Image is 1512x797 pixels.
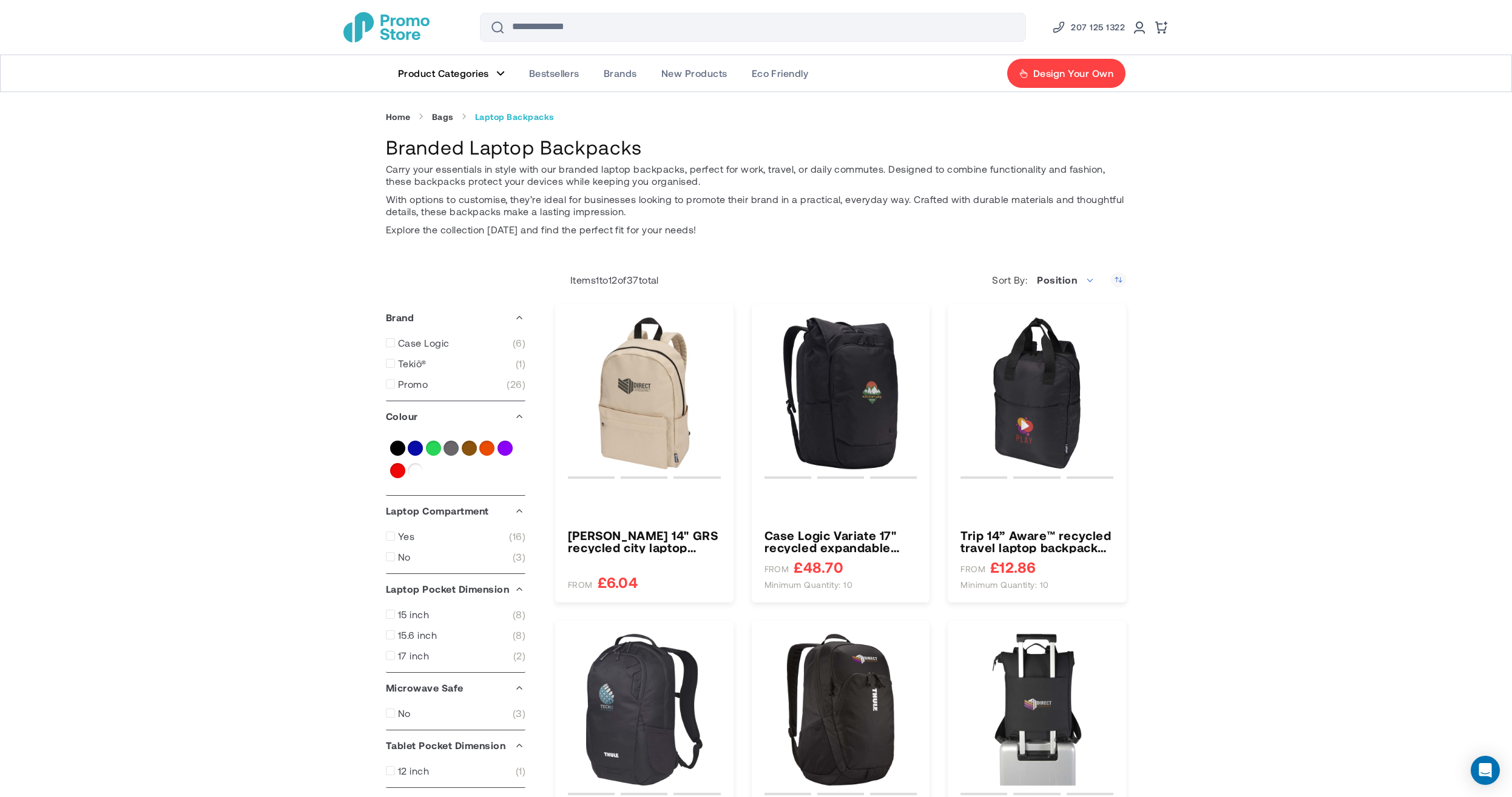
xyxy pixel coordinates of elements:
img: Thule Lumion 16" recycled laptop backpack [568,633,721,786]
a: Case Logic Variate 17&quot; recycled expandable roll-top laptop backpack [764,529,917,553]
span: Position [1030,268,1102,292]
a: Black [390,441,405,456]
span: 15 inch [398,609,429,621]
a: Phone [1051,20,1125,35]
span: 8 [513,609,525,621]
span: 16 [509,530,525,542]
span: Product Categories [398,67,489,79]
img: Thule Achiever 16" laptop backpack [764,633,917,786]
span: Promo [398,378,428,390]
label: Sort By [992,274,1030,286]
span: Tekiō® [398,358,427,370]
h1: Branded Laptop Backpacks [386,134,1126,160]
span: £12.86 [990,559,1036,575]
a: Orange [479,441,494,456]
div: Laptop Compartment [386,496,525,526]
p: Explore the collection [DATE] and find the perfect fit for your needs! [386,224,1126,236]
span: Yes [398,530,414,542]
a: Promo 26 [386,378,525,390]
img: Byron 14" GRS recycled city laptop backpack 16L [568,317,721,470]
span: No [398,707,411,719]
a: No 3 [386,551,525,563]
span: New Products [661,67,727,79]
div: Tablet Pocket Dimension [386,730,525,761]
a: White [408,463,423,478]
span: 3 [513,707,525,719]
span: 8 [513,629,525,641]
div: Laptop Pocket Dimension [386,574,525,604]
span: Brands [604,67,637,79]
a: 17 inch 2 [386,650,525,662]
span: FROM [960,564,985,575]
a: Purple [498,441,513,456]
span: 12 inch [398,765,429,777]
div: Brand [386,302,525,333]
span: 37 [627,274,639,285]
span: Design Your Own [1033,67,1113,79]
a: Product Categories [386,55,517,92]
a: Byron 14&quot; GRS recycled city laptop backpack 16L [568,317,721,470]
a: store logo [343,12,430,42]
a: Grey [444,441,459,456]
a: Brands [592,55,649,92]
a: Blue [408,441,423,456]
div: Open Intercom Messenger [1471,756,1500,785]
a: Case Logic Variate 17&quot; recycled expandable roll-top laptop backpack [764,317,917,470]
p: Items to of total [555,274,659,286]
a: Green [426,441,441,456]
a: Bestsellers [517,55,592,92]
span: 1 [516,358,525,370]
h3: Case Logic Variate 17" recycled expandable roll-top laptop backpack [764,529,917,553]
span: Case Logic [398,337,450,349]
a: Turner 15.6&quot; GRS recycled roll-top laptop backpack 12L [960,633,1113,786]
img: Promotional Merchandise [343,12,430,42]
a: Thule Achiever 16&quot; laptop backpack [764,633,917,786]
span: Minimum quantity: 10 [960,579,1049,590]
img: Turner 15.6" GRS recycled roll-top laptop backpack 12L [960,633,1113,786]
a: Design Your Own [1007,58,1126,88]
span: Bestsellers [529,67,579,79]
span: 12 [609,274,618,285]
a: 15.6 inch 8 [386,629,525,641]
a: Natural [462,441,477,456]
span: 2 [513,650,525,662]
a: Eco Friendly [740,55,821,92]
span: 1 [596,274,599,285]
a: Bags [432,112,454,122]
img: Trip 14” Aware™ recycled travel laptop backpack 9L [960,317,1113,470]
a: 15 inch 8 [386,609,525,621]
a: Byron 14&quot; GRS recycled city laptop backpack 16L [568,529,721,553]
span: 1 [516,765,525,777]
span: 3 [513,551,525,563]
img: Case Logic Variate 17" recycled expandable roll-top laptop backpack [764,317,917,470]
span: £6.04 [598,575,638,590]
a: Case Logic 6 [386,337,525,349]
span: No [398,551,411,563]
div: Colour [386,401,525,432]
a: 12 inch 1 [386,765,525,777]
strong: Laptop Backpacks [475,112,555,122]
span: Minimum quantity: 10 [764,579,853,590]
a: New Products [649,55,740,92]
a: Set Descending Direction [1111,272,1126,287]
a: Home [386,112,411,122]
span: 207 125 1322 [1071,20,1125,35]
span: 15.6 inch [398,629,437,641]
a: Yes 16 [386,530,525,542]
span: FROM [568,579,593,590]
span: £48.70 [794,559,843,575]
p: With options to customise, they’re ideal for businesses looking to promote their brand in a pract... [386,193,1126,218]
a: Thule Lumion 16&quot; recycled laptop backpack [568,633,721,786]
span: 26 [507,378,525,390]
h3: [PERSON_NAME] 14" GRS recycled city laptop backpack 16L [568,529,721,553]
p: Carry your essentials in style with our branded laptop backpacks, perfect for work, travel, or da... [386,163,1126,187]
span: 6 [513,337,525,349]
a: No 3 [386,707,525,719]
span: Position [1037,274,1077,285]
span: FROM [764,564,789,575]
span: 17 inch [398,650,429,662]
a: Red [390,463,405,478]
a: Trip 14” Aware™ recycled travel laptop backpack 9L [960,529,1113,553]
